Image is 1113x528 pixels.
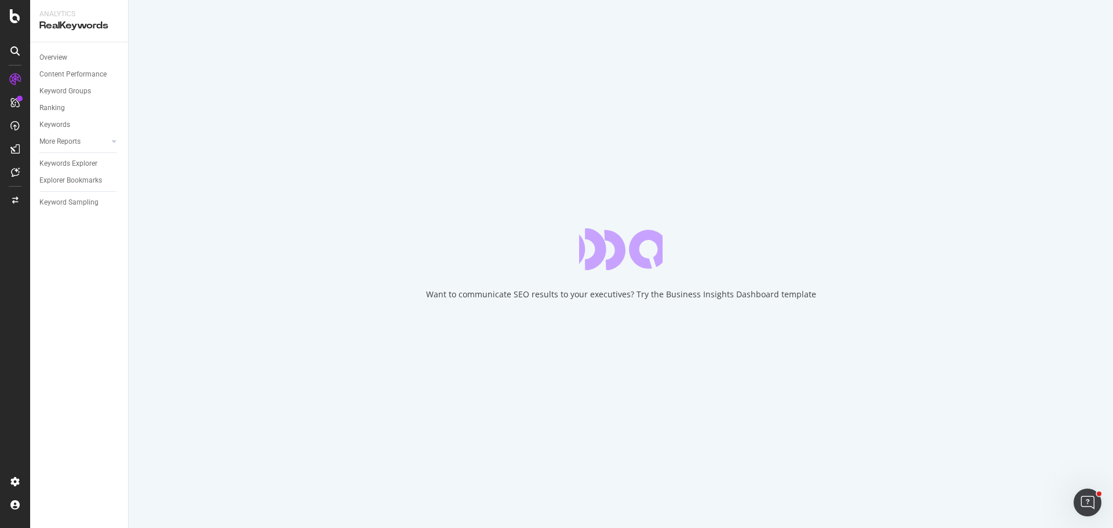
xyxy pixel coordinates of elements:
div: Content Performance [39,68,107,81]
a: Content Performance [39,68,120,81]
div: RealKeywords [39,19,119,32]
div: animation [579,228,663,270]
a: Keywords Explorer [39,158,120,170]
iframe: Intercom live chat [1074,489,1101,516]
div: Keyword Sampling [39,196,99,209]
div: Keywords Explorer [39,158,97,170]
a: Ranking [39,102,120,114]
div: Analytics [39,9,119,19]
a: Keyword Sampling [39,196,120,209]
a: Overview [39,52,120,64]
a: Keywords [39,119,120,131]
div: Want to communicate SEO results to your executives? Try the Business Insights Dashboard template [426,289,816,300]
a: Explorer Bookmarks [39,174,120,187]
div: Explorer Bookmarks [39,174,102,187]
div: More Reports [39,136,81,148]
a: More Reports [39,136,108,148]
div: Keyword Groups [39,85,91,97]
div: Overview [39,52,67,64]
a: Keyword Groups [39,85,120,97]
div: Keywords [39,119,70,131]
div: Ranking [39,102,65,114]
